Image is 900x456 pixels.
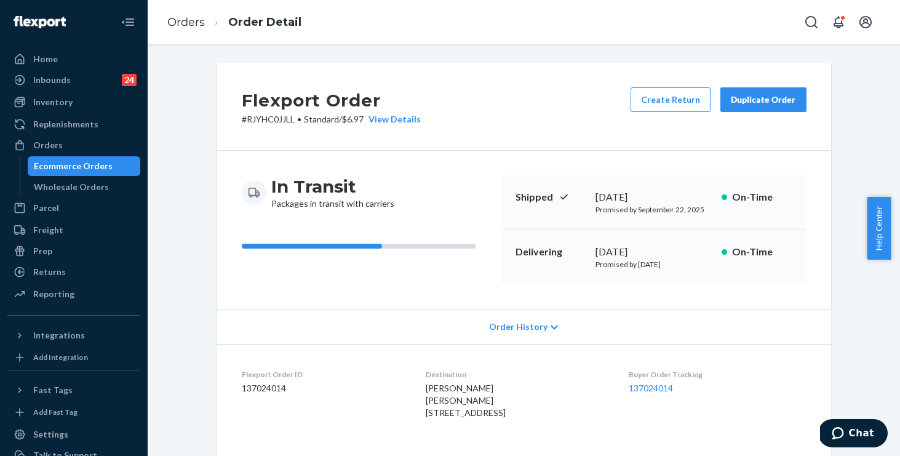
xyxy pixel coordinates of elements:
[629,369,806,380] dt: Buyer Order Tracking
[271,175,394,198] h3: In Transit
[28,177,141,197] a: Wholesale Orders
[33,96,73,108] div: Inventory
[631,87,711,112] button: Create Return
[33,428,68,441] div: Settings
[629,383,673,393] a: 137024014
[595,190,712,204] div: [DATE]
[7,241,140,261] a: Prep
[867,197,891,260] button: Help Center
[516,245,586,259] p: Delivering
[116,10,140,34] button: Close Navigation
[7,380,140,400] button: Fast Tags
[7,405,140,420] a: Add Fast Tag
[7,220,140,240] a: Freight
[242,369,406,380] dt: Flexport Order ID
[33,202,59,214] div: Parcel
[426,383,506,418] span: [PERSON_NAME] [PERSON_NAME] [STREET_ADDRESS]
[732,245,792,259] p: On-Time
[7,284,140,304] a: Reporting
[242,87,421,113] h2: Flexport Order
[167,15,205,29] a: Orders
[33,384,73,396] div: Fast Tags
[799,10,824,34] button: Open Search Box
[7,70,140,90] a: Inbounds24
[242,113,421,126] p: # RJYHC0JJLL / $6.97
[28,156,141,176] a: Ecommerce Orders
[33,352,88,362] div: Add Integration
[33,118,98,130] div: Replenishments
[33,266,66,278] div: Returns
[33,245,52,257] div: Prep
[33,407,78,417] div: Add Fast Tag
[7,92,140,112] a: Inventory
[33,139,63,151] div: Orders
[7,425,140,444] a: Settings
[595,245,712,259] div: [DATE]
[33,224,63,236] div: Freight
[826,10,851,34] button: Open notifications
[489,321,548,333] span: Order History
[34,160,113,172] div: Ecommerce Orders
[595,204,712,215] p: Promised by September 22, 2025
[34,181,109,193] div: Wholesale Orders
[33,53,58,65] div: Home
[7,49,140,69] a: Home
[228,15,301,29] a: Order Detail
[7,262,140,282] a: Returns
[297,114,301,124] span: •
[853,10,878,34] button: Open account menu
[720,87,806,112] button: Duplicate Order
[364,113,421,126] button: View Details
[7,198,140,218] a: Parcel
[7,350,140,365] a: Add Integration
[122,74,137,86] div: 24
[304,114,339,124] span: Standard
[7,135,140,155] a: Orders
[14,16,66,28] img: Flexport logo
[732,190,792,204] p: On-Time
[516,190,586,204] p: Shipped
[157,4,311,41] ol: breadcrumbs
[426,369,609,380] dt: Destination
[7,326,140,345] button: Integrations
[271,175,394,210] div: Packages in transit with carriers
[33,329,85,342] div: Integrations
[731,94,796,106] div: Duplicate Order
[33,288,74,300] div: Reporting
[595,259,712,270] p: Promised by [DATE]
[242,382,406,394] dd: 137024014
[7,114,140,134] a: Replenishments
[820,419,888,450] iframe: Opens a widget where you can chat to one of our agents
[33,74,71,86] div: Inbounds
